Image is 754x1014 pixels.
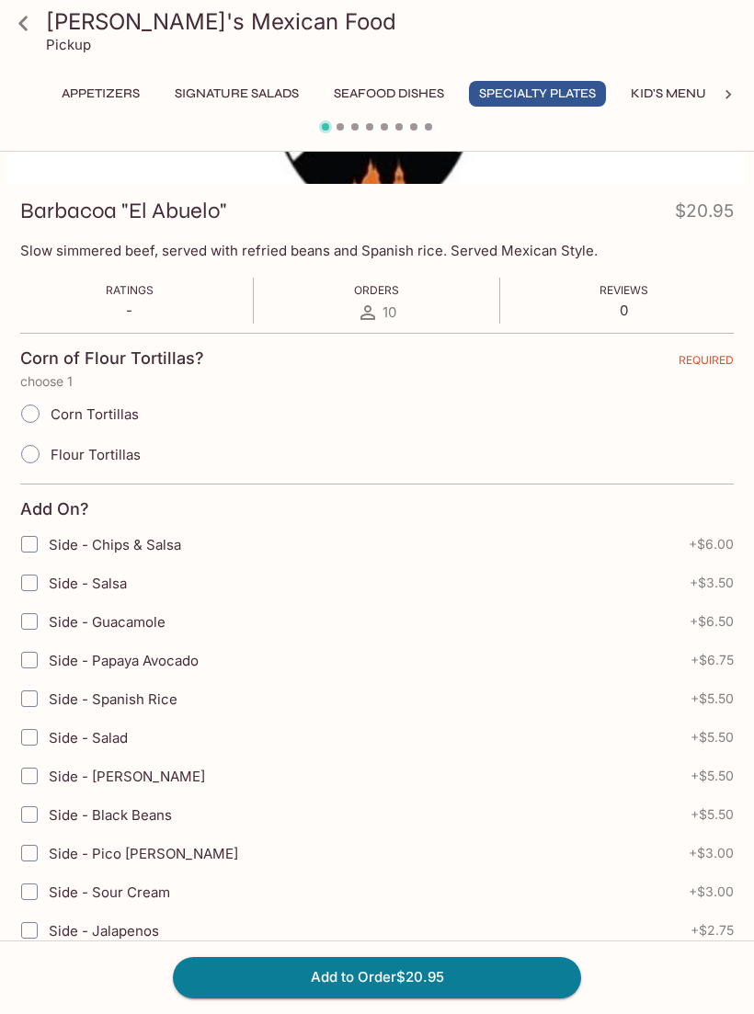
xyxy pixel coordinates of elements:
[49,883,170,901] span: Side - Sour Cream
[49,690,177,708] span: Side - Spanish Rice
[469,81,606,107] button: Specialty Plates
[49,652,199,669] span: Side - Papaya Avocado
[46,7,739,36] h3: [PERSON_NAME]'s Mexican Food
[49,845,238,862] span: Side - Pico [PERSON_NAME]
[690,575,734,590] span: + $3.50
[49,922,159,940] span: Side - Jalapenos
[383,303,396,321] span: 10
[20,348,204,369] h4: Corn of Flour Tortillas?
[691,923,734,938] span: + $2.75
[691,653,734,667] span: + $6.75
[20,499,89,519] h4: Add On?
[691,691,734,706] span: + $5.50
[621,81,716,107] button: Kid's Menu
[49,536,181,553] span: Side - Chips & Salsa
[51,81,150,107] button: Appetizers
[324,81,454,107] button: Seafood Dishes
[49,806,172,824] span: Side - Black Beans
[106,302,154,319] p: -
[106,283,154,297] span: Ratings
[354,283,399,297] span: Orders
[689,846,734,860] span: + $3.00
[600,302,648,319] p: 0
[49,729,128,746] span: Side - Salad
[600,283,648,297] span: Reviews
[49,768,205,785] span: Side - [PERSON_NAME]
[49,613,166,631] span: Side - Guacamole
[689,537,734,552] span: + $6.00
[675,197,734,233] h4: $20.95
[51,405,139,423] span: Corn Tortillas
[51,446,141,463] span: Flour Tortillas
[691,807,734,822] span: + $5.50
[49,575,127,592] span: Side - Salsa
[46,36,91,53] p: Pickup
[165,81,309,107] button: Signature Salads
[20,197,227,225] h3: Barbacoa "El Abuelo"
[691,730,734,745] span: + $5.50
[20,242,734,259] p: Slow simmered beef, served with refried beans and Spanish rice. Served Mexican Style.
[679,353,734,374] span: REQUIRED
[20,374,734,389] p: choose 1
[690,614,734,629] span: + $6.50
[689,884,734,899] span: + $3.00
[173,957,581,997] button: Add to Order$20.95
[691,769,734,783] span: + $5.50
